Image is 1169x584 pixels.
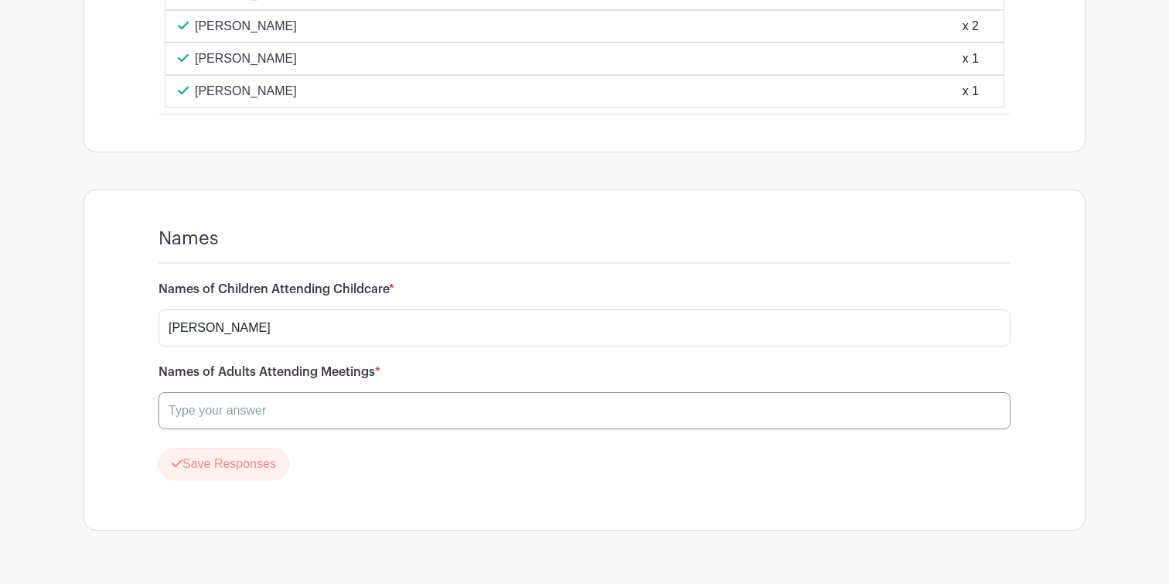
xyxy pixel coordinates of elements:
[158,282,1011,297] h6: Names of Children Attending Childcare
[158,392,1011,429] input: Type your answer
[158,365,1011,380] h6: Names of Adults Attending Meetings
[195,17,297,36] p: [PERSON_NAME]
[963,50,979,68] div: x 1
[963,17,979,36] div: x 2
[195,50,297,68] p: [PERSON_NAME]
[195,82,297,101] p: [PERSON_NAME]
[158,227,219,250] h4: Names
[158,309,1011,347] input: Type your answer
[963,82,979,101] div: x 1
[158,448,289,480] button: Save Responses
